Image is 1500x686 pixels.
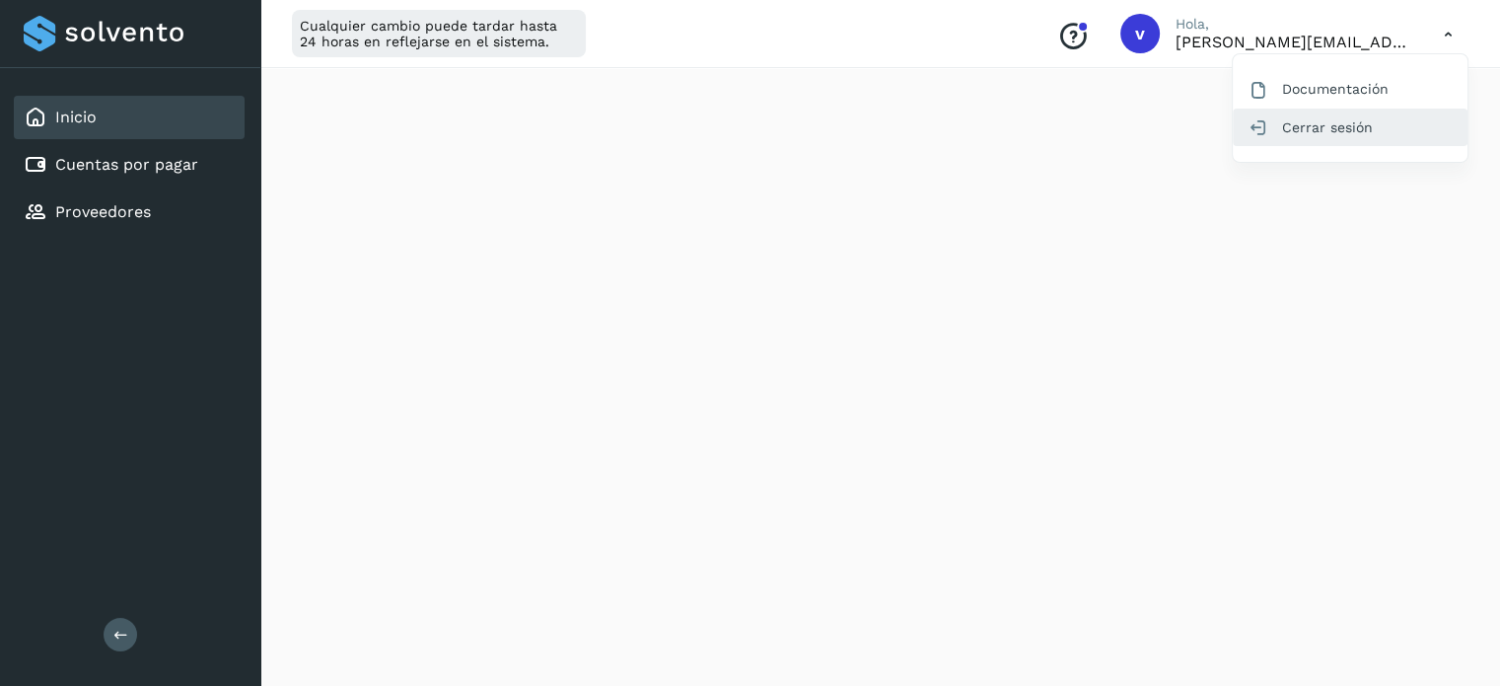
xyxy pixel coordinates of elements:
[14,191,245,234] div: Proveedores
[1233,70,1467,108] div: Documentación
[55,202,151,221] a: Proveedores
[55,108,97,126] a: Inicio
[14,143,245,187] div: Cuentas por pagar
[14,96,245,139] div: Inicio
[1233,109,1467,146] div: Cerrar sesión
[55,155,198,174] a: Cuentas por pagar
